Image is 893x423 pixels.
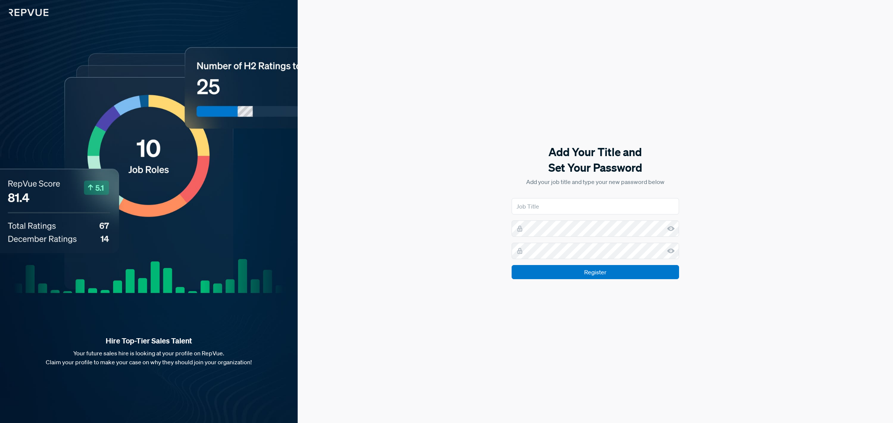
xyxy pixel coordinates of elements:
p: Your future sales hire is looking at your profile on RepVue. Claim your profile to make your case... [12,349,286,367]
strong: Hire Top-Tier Sales Talent [12,336,286,346]
p: Add your job title and type your new password below [512,177,679,186]
input: Register [512,265,679,279]
input: Job Title [512,198,679,214]
h5: Add Your Title and Set Your Password [512,144,679,175]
